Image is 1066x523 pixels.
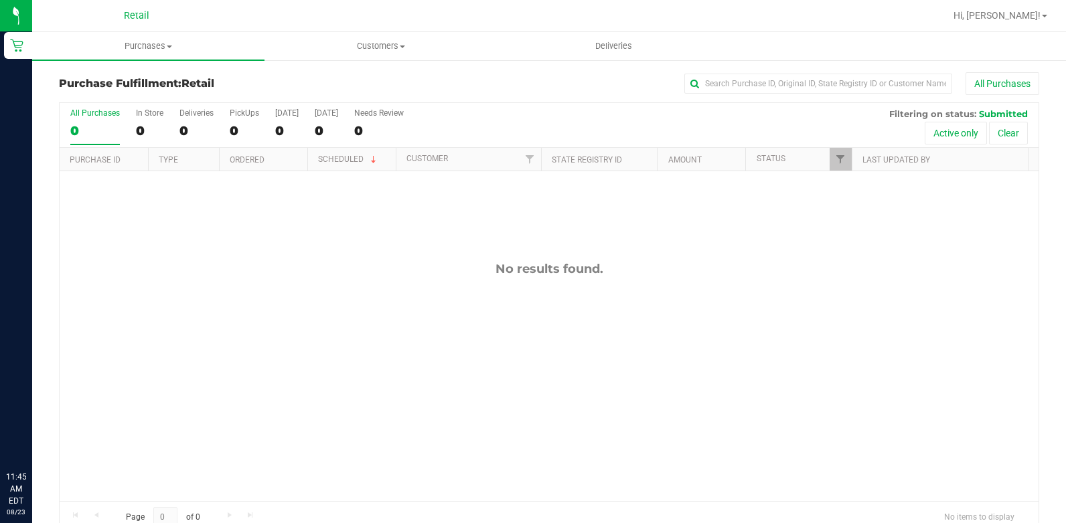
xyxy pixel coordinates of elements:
[577,40,650,52] span: Deliveries
[230,108,259,118] div: PickUps
[966,72,1039,95] button: All Purchases
[354,108,404,118] div: Needs Review
[954,10,1041,21] span: Hi, [PERSON_NAME]!
[519,148,541,171] a: Filter
[70,108,120,118] div: All Purchases
[318,154,379,164] a: Scheduled
[275,108,299,118] div: [DATE]
[230,123,259,138] div: 0
[32,32,264,60] a: Purchases
[179,123,214,138] div: 0
[40,414,56,430] iframe: Resource center unread badge
[6,471,26,507] p: 11:45 AM EDT
[70,123,120,138] div: 0
[989,122,1028,144] button: Clear
[315,123,338,138] div: 0
[60,261,1039,276] div: No results found.
[264,32,497,60] a: Customers
[159,155,178,165] a: Type
[684,74,952,94] input: Search Purchase ID, Original ID, State Registry ID or Customer Name...
[6,507,26,517] p: 08/23
[265,40,496,52] span: Customers
[757,154,785,163] a: Status
[668,155,702,165] a: Amount
[979,108,1028,119] span: Submitted
[32,40,264,52] span: Purchases
[230,155,264,165] a: Ordered
[179,108,214,118] div: Deliveries
[406,154,448,163] a: Customer
[10,39,23,52] inline-svg: Retail
[275,123,299,138] div: 0
[13,416,54,456] iframe: Resource center
[181,77,214,90] span: Retail
[498,32,730,60] a: Deliveries
[136,123,163,138] div: 0
[552,155,622,165] a: State Registry ID
[59,78,386,90] h3: Purchase Fulfillment:
[889,108,976,119] span: Filtering on status:
[925,122,987,144] button: Active only
[124,10,149,21] span: Retail
[862,155,930,165] a: Last Updated By
[354,123,404,138] div: 0
[70,155,121,165] a: Purchase ID
[315,108,338,118] div: [DATE]
[136,108,163,118] div: In Store
[830,148,852,171] a: Filter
